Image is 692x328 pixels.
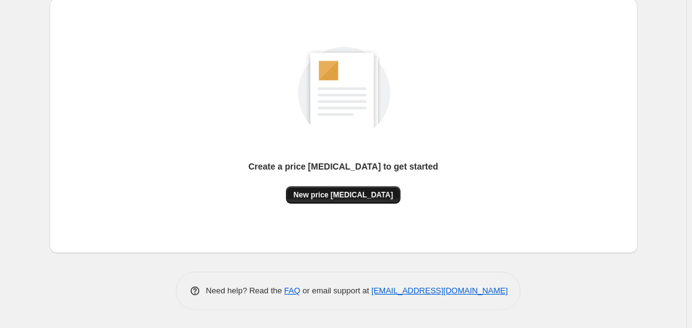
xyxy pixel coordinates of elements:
[293,190,393,200] span: New price [MEDICAL_DATA]
[206,286,285,295] span: Need help? Read the
[284,286,300,295] a: FAQ
[248,160,438,173] p: Create a price [MEDICAL_DATA] to get started
[286,186,400,204] button: New price [MEDICAL_DATA]
[371,286,508,295] a: [EMAIL_ADDRESS][DOMAIN_NAME]
[300,286,371,295] span: or email support at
